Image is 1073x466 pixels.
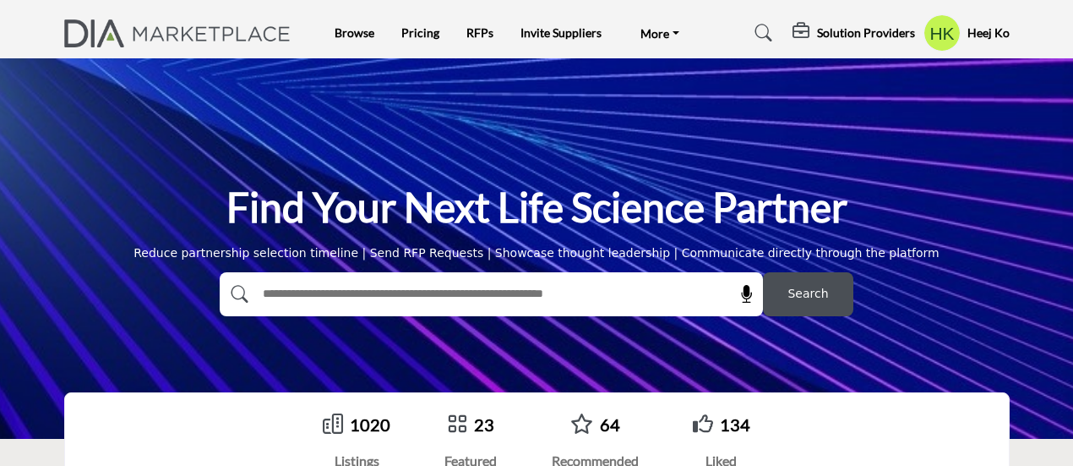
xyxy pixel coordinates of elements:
h5: Heej Ko [967,25,1010,41]
a: Pricing [401,25,439,40]
a: 1020 [350,414,390,435]
a: 134 [720,414,750,435]
div: Reduce partnership selection timeline | Send RFP Requests | Showcase thought leadership | Communi... [133,244,940,262]
button: Search [763,272,853,316]
a: Go to Featured [447,414,467,436]
i: Go to Liked [693,414,713,434]
div: Solution Providers [792,23,915,43]
span: Search [787,285,828,303]
a: More [629,21,691,45]
a: 64 [600,414,620,435]
a: Search [738,19,783,47]
img: Site Logo [64,19,300,47]
h5: Solution Providers [817,25,915,41]
h1: Find Your Next Life Science Partner [226,181,847,233]
a: Go to Recommended [570,414,593,436]
button: Show hide supplier dropdown [923,14,961,52]
a: Invite Suppliers [520,25,602,40]
a: Browse [335,25,374,40]
a: 23 [474,414,494,435]
a: RFPs [466,25,493,40]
